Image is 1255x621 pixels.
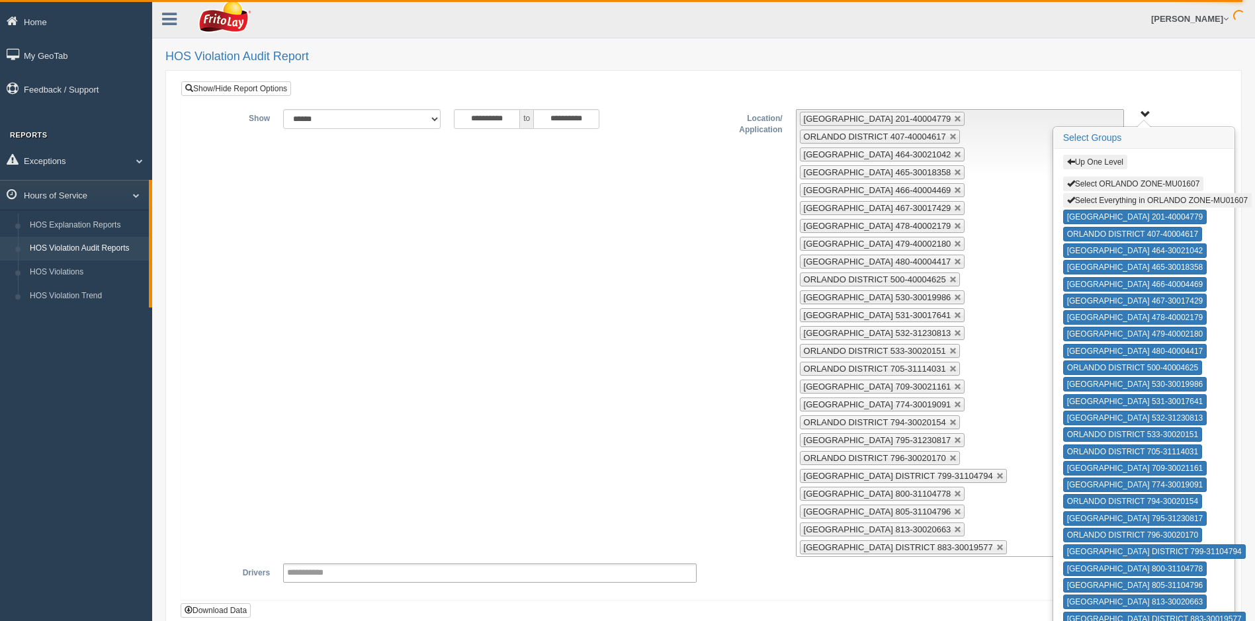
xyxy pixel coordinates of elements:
[804,185,951,195] span: [GEOGRAPHIC_DATA] 466-40004469
[1063,511,1207,526] button: [GEOGRAPHIC_DATA] 795-31230817
[1063,595,1207,609] button: [GEOGRAPHIC_DATA] 813-30020663
[24,261,149,284] a: HOS Violations
[1063,427,1203,442] button: ORLANDO DISTRICT 533-30020151
[1063,227,1203,241] button: ORLANDO DISTRICT 407-40004617
[1063,310,1207,325] button: [GEOGRAPHIC_DATA] 478-40002179
[804,221,951,231] span: [GEOGRAPHIC_DATA] 478-40002179
[804,149,951,159] span: [GEOGRAPHIC_DATA] 464-30021042
[804,346,946,356] span: ORLANDO DISTRICT 533-30020151
[1063,360,1203,375] button: ORLANDO DISTRICT 500-40004625
[804,435,951,445] span: [GEOGRAPHIC_DATA] 795-31230817
[804,382,951,392] span: [GEOGRAPHIC_DATA] 709-30021161
[1063,461,1207,476] button: [GEOGRAPHIC_DATA] 709-30021161
[24,237,149,261] a: HOS Violation Audit Reports
[1063,210,1207,224] button: [GEOGRAPHIC_DATA] 201-40004779
[1063,477,1207,492] button: [GEOGRAPHIC_DATA] 774-30019091
[804,114,951,124] span: [GEOGRAPHIC_DATA] 201-40004779
[1063,377,1207,392] button: [GEOGRAPHIC_DATA] 530-30019986
[804,203,951,213] span: [GEOGRAPHIC_DATA] 467-30017429
[1063,327,1207,341] button: [GEOGRAPHIC_DATA] 479-40002180
[804,489,951,499] span: [GEOGRAPHIC_DATA] 800-31104778
[1063,394,1207,409] button: [GEOGRAPHIC_DATA] 531-30017641
[804,542,993,552] span: [GEOGRAPHIC_DATA] DISTRICT 883-30019577
[191,109,277,125] label: Show
[703,109,789,136] label: Location/ Application
[1063,544,1246,559] button: [GEOGRAPHIC_DATA] DISTRICT 799-31104794
[181,81,291,96] a: Show/Hide Report Options
[804,399,951,409] span: [GEOGRAPHIC_DATA] 774-30019091
[804,167,951,177] span: [GEOGRAPHIC_DATA] 465-30018358
[1063,277,1207,292] button: [GEOGRAPHIC_DATA] 466-40004469
[1063,294,1207,308] button: [GEOGRAPHIC_DATA] 467-30017429
[1063,260,1207,274] button: [GEOGRAPHIC_DATA] 465-30018358
[1063,528,1203,542] button: ORLANDO DISTRICT 796-30020170
[1063,155,1127,169] button: Up One Level
[1063,177,1204,191] button: Select ORLANDO ZONE-MU01607
[804,328,951,338] span: [GEOGRAPHIC_DATA] 532-31230813
[1063,411,1207,425] button: [GEOGRAPHIC_DATA] 532-31230813
[1063,193,1252,208] button: Select Everything in ORLANDO ZONE-MU01607
[1063,344,1207,358] button: [GEOGRAPHIC_DATA] 480-40004417
[804,453,946,463] span: ORLANDO DISTRICT 796-30020170
[191,563,277,579] label: Drivers
[804,274,946,284] span: ORLANDO DISTRICT 500-40004625
[804,292,951,302] span: [GEOGRAPHIC_DATA] 530-30019986
[804,257,951,267] span: [GEOGRAPHIC_DATA] 480-40004417
[1054,128,1234,149] h3: Select Groups
[1063,578,1207,593] button: [GEOGRAPHIC_DATA] 805-31104796
[804,239,951,249] span: [GEOGRAPHIC_DATA] 479-40002180
[804,132,946,142] span: ORLANDO DISTRICT 407-40004617
[804,364,946,374] span: ORLANDO DISTRICT 705-31114031
[804,471,993,481] span: [GEOGRAPHIC_DATA] DISTRICT 799-31104794
[165,50,1242,63] h2: HOS Violation Audit Report
[1063,243,1207,258] button: [GEOGRAPHIC_DATA] 464-30021042
[181,603,251,618] button: Download Data
[804,524,951,534] span: [GEOGRAPHIC_DATA] 813-30020663
[804,417,946,427] span: ORLANDO DISTRICT 794-30020154
[520,109,533,129] span: to
[24,284,149,308] a: HOS Violation Trend
[1063,494,1203,509] button: ORLANDO DISTRICT 794-30020154
[1063,444,1203,459] button: ORLANDO DISTRICT 705-31114031
[24,214,149,237] a: HOS Explanation Reports
[804,507,951,517] span: [GEOGRAPHIC_DATA] 805-31104796
[804,310,951,320] span: [GEOGRAPHIC_DATA] 531-30017641
[1063,561,1207,576] button: [GEOGRAPHIC_DATA] 800-31104778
